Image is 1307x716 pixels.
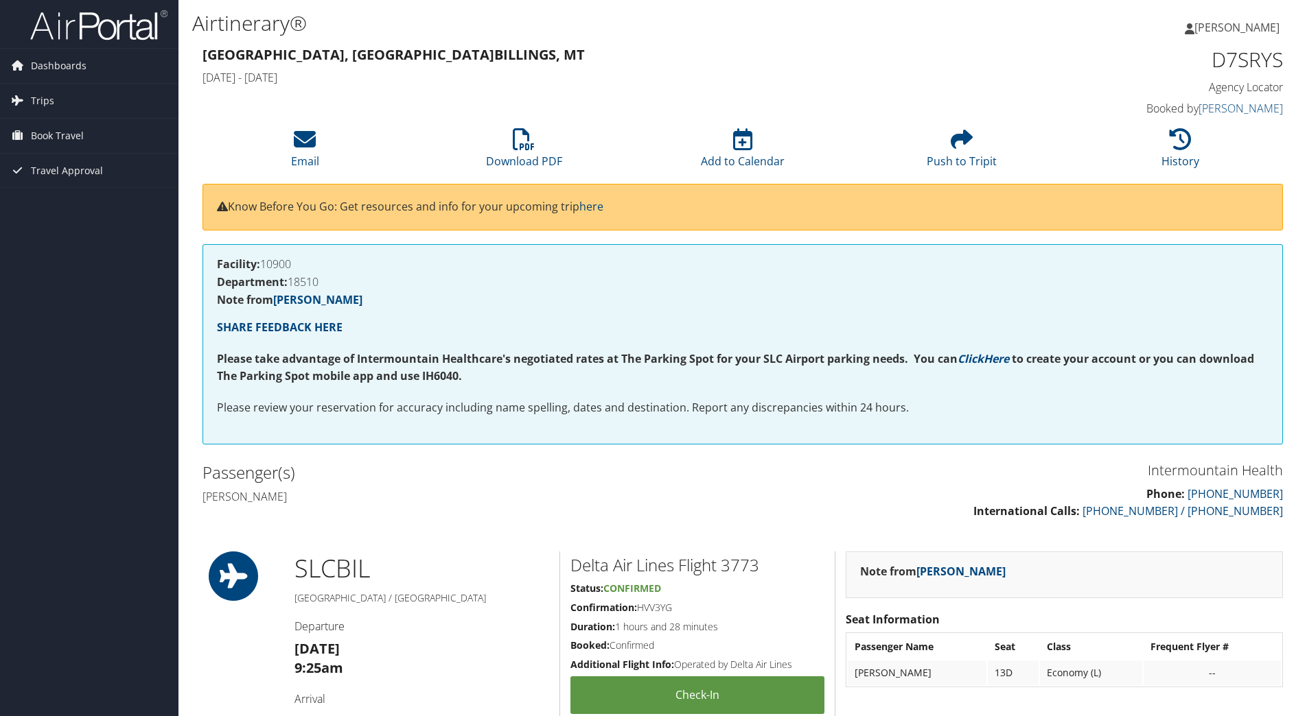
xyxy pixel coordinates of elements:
a: [PERSON_NAME] [1185,7,1293,48]
h4: Booked by [1028,101,1283,116]
strong: Booked: [570,639,610,652]
h2: Passenger(s) [203,461,732,484]
th: Class [1040,634,1142,659]
strong: Note from [860,564,1006,579]
h2: Delta Air Lines Flight 3773 [570,553,824,577]
p: Please review your reservation for accuracy including name spelling, dates and destination. Repor... [217,399,1269,417]
h5: HVV3YG [570,601,824,614]
h1: D7SRYS [1028,45,1283,74]
a: [PHONE_NUMBER] [1188,486,1283,501]
a: Push to Tripit [927,136,997,169]
h4: Arrival [294,691,549,706]
span: Travel Approval [31,154,103,188]
p: Know Before You Go: Get resources and info for your upcoming trip [217,198,1269,216]
span: Confirmed [603,582,661,595]
span: Dashboards [31,49,86,83]
h5: [GEOGRAPHIC_DATA] / [GEOGRAPHIC_DATA] [294,591,549,605]
strong: Facility: [217,256,260,272]
a: History [1161,136,1199,169]
strong: Duration: [570,620,615,633]
div: -- [1150,667,1274,679]
a: [PHONE_NUMBER] / [PHONE_NUMBER] [1083,503,1283,518]
td: [PERSON_NAME] [848,660,986,685]
a: [PERSON_NAME] [273,292,362,307]
strong: International Calls: [973,503,1080,518]
a: [PERSON_NAME] [916,564,1006,579]
strong: Confirmation: [570,601,637,614]
strong: Phone: [1146,486,1185,501]
h3: Intermountain Health [753,461,1283,480]
h5: Operated by Delta Air Lines [570,658,824,671]
h5: Confirmed [570,639,824,652]
h4: Departure [294,619,549,634]
h4: Agency Locator [1028,80,1283,95]
a: Add to Calendar [701,136,785,169]
h5: 1 hours and 28 minutes [570,620,824,634]
strong: Status: [570,582,603,595]
h4: 10900 [217,259,1269,270]
a: Email [291,136,319,169]
strong: 9:25am [294,658,343,677]
strong: [DATE] [294,639,340,658]
a: Download PDF [486,136,562,169]
img: airportal-logo.png [30,9,167,41]
strong: Department: [217,274,288,289]
a: Check-in [570,676,824,714]
th: Seat [988,634,1039,659]
strong: Please take advantage of Intermountain Healthcare's negotiated rates at The Parking Spot for your... [217,351,958,366]
th: Passenger Name [848,634,986,659]
a: Click [958,351,984,366]
a: [PERSON_NAME] [1199,101,1283,116]
h1: SLC BIL [294,551,549,586]
h4: [DATE] - [DATE] [203,70,1008,85]
span: Trips [31,84,54,118]
h1: Airtinerary® [192,9,926,38]
th: Frequent Flyer # [1144,634,1281,659]
span: Book Travel [31,119,84,153]
span: [PERSON_NAME] [1194,20,1280,35]
a: SHARE FEEDBACK HERE [217,320,343,335]
h4: 18510 [217,276,1269,287]
strong: Additional Flight Info: [570,658,674,671]
a: here [579,199,603,214]
strong: Note from [217,292,362,307]
strong: Seat Information [846,612,940,627]
td: Economy (L) [1040,660,1142,685]
td: 13D [988,660,1039,685]
h4: [PERSON_NAME] [203,489,732,504]
a: Here [984,351,1009,366]
strong: [GEOGRAPHIC_DATA], [GEOGRAPHIC_DATA] Billings, MT [203,45,585,64]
